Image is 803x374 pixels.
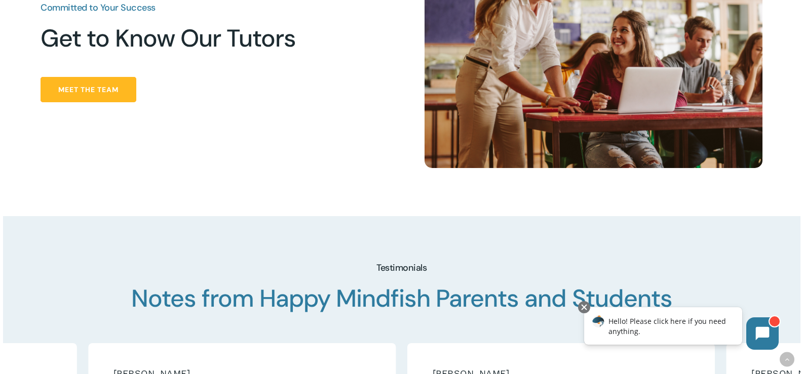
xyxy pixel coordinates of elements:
iframe: Chatbot [573,299,789,360]
h3: Testimonials [3,264,800,272]
h2: Get to Know Our Tutors [41,24,353,53]
span: Notes from Happy Mindfish Parents and Students [131,282,672,314]
h3: Committed to Your Success [41,4,353,12]
a: Meet the Team [41,77,136,102]
span: Meet the Team [58,85,119,95]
